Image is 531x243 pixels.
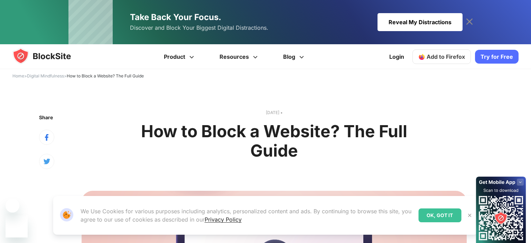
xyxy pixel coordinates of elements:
[378,13,463,31] div: Reveal My Distractions
[385,48,408,65] a: Login
[412,49,471,64] a: Add to Firefox
[418,208,461,222] div: OK, GOT IT
[130,12,221,22] span: Take Back Your Focus.
[271,44,318,69] a: Blog
[81,207,413,224] p: We Use Cookies for various purposes including analytics, personalized content and ads. By continu...
[205,216,242,223] a: Privacy Policy
[12,73,144,78] span: > >
[82,109,467,116] text: [DATE] •
[465,211,474,220] button: Close
[475,50,519,64] a: Try for Free
[208,44,271,69] a: Resources
[152,44,208,69] a: Product
[467,213,472,218] img: Close
[427,53,465,60] span: Add to Firefox
[6,199,19,213] iframe: Zatvoriť správu
[39,114,53,120] text: Share
[418,53,425,60] img: firefox-icon.svg
[139,122,409,160] h1: How to Block a Website? The Full Guide
[12,48,84,64] img: blocksite-icon.5d769676.svg
[12,73,24,78] a: Home
[27,73,64,78] a: Digital Mindfulness
[67,73,144,78] span: How to Block a Website? The Full Guide
[130,23,268,33] span: Discover and Block Your Biggest Digital Distractions.
[6,215,28,237] iframe: Tlačidlo na spustenie okna správ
